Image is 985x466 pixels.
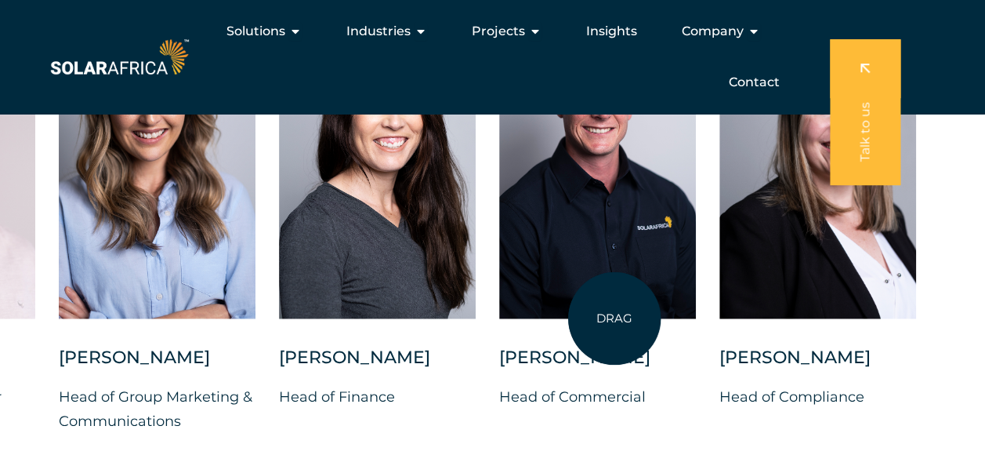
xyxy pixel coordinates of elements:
[586,22,637,41] a: Insights
[719,385,916,409] p: Head of Compliance
[192,16,792,98] div: Menu Toggle
[499,385,696,409] p: Head of Commercial
[682,22,744,41] span: Company
[472,22,525,41] span: Projects
[719,346,916,385] div: [PERSON_NAME]
[279,385,476,409] p: Head of Finance
[226,22,285,41] span: Solutions
[346,22,411,41] span: Industries
[59,385,255,432] p: Head of Group Marketing & Communications
[192,16,792,98] nav: Menu
[279,346,476,385] div: [PERSON_NAME]
[499,346,696,385] div: [PERSON_NAME]
[59,346,255,385] div: [PERSON_NAME]
[729,73,780,92] a: Contact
